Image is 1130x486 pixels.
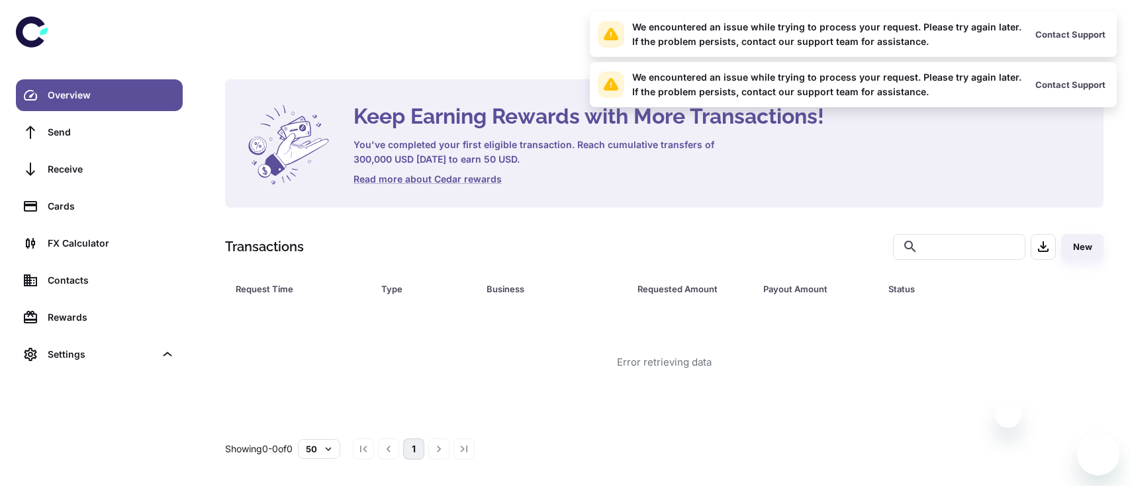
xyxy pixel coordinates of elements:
iframe: Close message [995,401,1021,428]
div: We encountered an issue while trying to process your request. Please try again later. If the prob... [632,70,1021,99]
div: We encountered an issue while trying to process your request. Please try again later. If the prob... [632,20,1021,49]
button: Contact Support [1032,75,1109,95]
iframe: Button to launch messaging window [1077,433,1119,475]
button: Contact Support [1032,24,1109,44]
